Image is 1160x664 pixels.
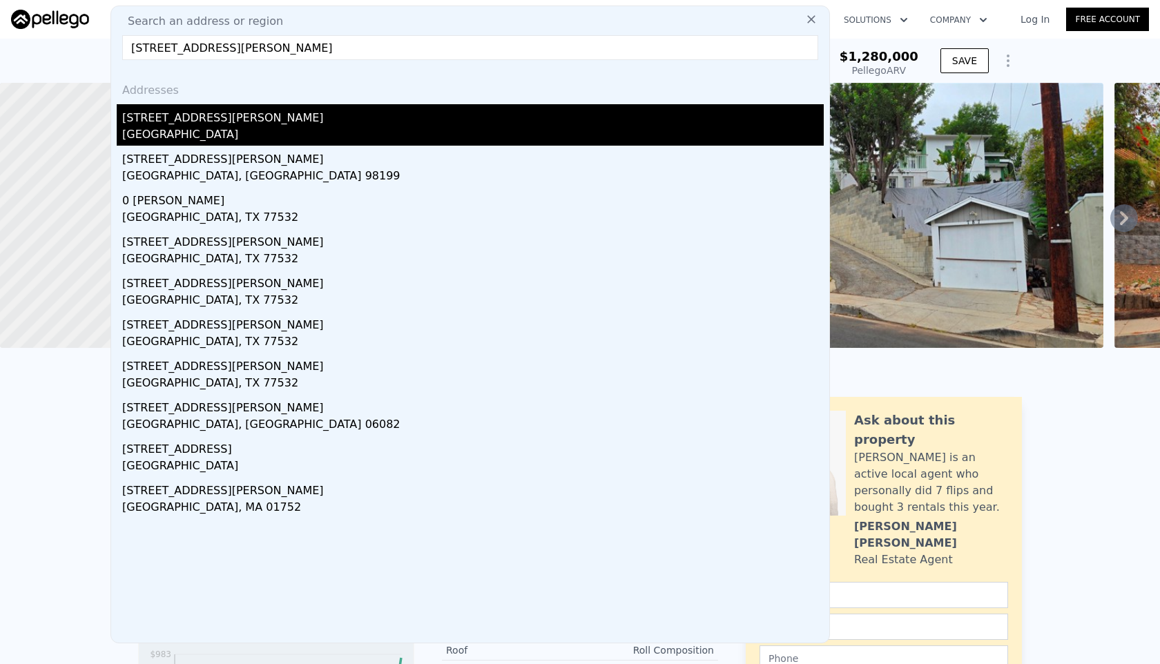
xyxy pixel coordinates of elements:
[122,394,824,416] div: [STREET_ADDRESS][PERSON_NAME]
[854,411,1008,449] div: Ask about this property
[840,49,918,64] span: $1,280,000
[122,104,824,126] div: [STREET_ADDRESS][PERSON_NAME]
[122,375,824,394] div: [GEOGRAPHIC_DATA], TX 77532
[122,146,824,168] div: [STREET_ADDRESS][PERSON_NAME]
[122,292,824,311] div: [GEOGRAPHIC_DATA], TX 77532
[122,333,824,353] div: [GEOGRAPHIC_DATA], TX 77532
[1004,12,1066,26] a: Log In
[632,83,1103,348] img: Sale: 167259477 Parcel: 49459797
[760,582,1008,608] input: Name
[919,8,998,32] button: Company
[122,35,818,60] input: Enter an address, city, region, neighborhood or zip code
[122,436,824,458] div: [STREET_ADDRESS]
[122,209,824,228] div: [GEOGRAPHIC_DATA], TX 77532
[117,13,283,30] span: Search an address or region
[117,71,824,104] div: Addresses
[854,551,953,568] div: Real Estate Agent
[122,251,824,270] div: [GEOGRAPHIC_DATA], TX 77532
[122,311,824,333] div: [STREET_ADDRESS][PERSON_NAME]
[11,10,89,29] img: Pellego
[122,416,824,436] div: [GEOGRAPHIC_DATA], [GEOGRAPHIC_DATA] 06082
[580,643,714,657] div: Roll Composition
[122,168,824,187] div: [GEOGRAPHIC_DATA], [GEOGRAPHIC_DATA] 98199
[994,47,1022,75] button: Show Options
[122,353,824,375] div: [STREET_ADDRESS][PERSON_NAME]
[833,8,919,32] button: Solutions
[122,270,824,292] div: [STREET_ADDRESS][PERSON_NAME]
[122,477,824,499] div: [STREET_ADDRESS][PERSON_NAME]
[122,126,824,146] div: [GEOGRAPHIC_DATA]
[854,449,1008,516] div: [PERSON_NAME] is an active local agent who personally did 7 flips and bought 3 rentals this year.
[854,518,1008,551] div: [PERSON_NAME] [PERSON_NAME]
[122,228,824,251] div: [STREET_ADDRESS][PERSON_NAME]
[1066,8,1149,31] a: Free Account
[840,64,918,77] div: Pellego ARV
[122,499,824,518] div: [GEOGRAPHIC_DATA], MA 01752
[446,643,580,657] div: Roof
[150,650,171,659] tspan: $983
[122,458,824,477] div: [GEOGRAPHIC_DATA]
[760,614,1008,640] input: Email
[122,187,824,209] div: 0 [PERSON_NAME]
[940,48,989,73] button: SAVE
